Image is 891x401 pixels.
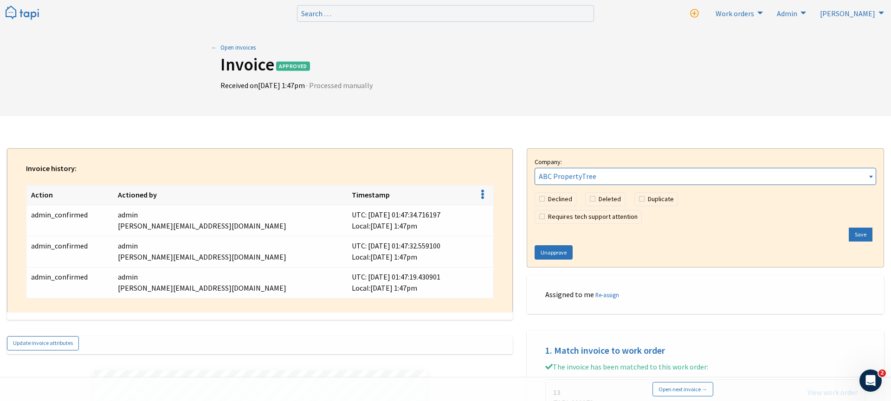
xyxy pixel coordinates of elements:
[777,9,797,18] span: Admin
[595,291,619,299] a: Re-assign
[220,43,671,52] a: Open invoices
[652,382,713,396] a: Open next invoice →
[370,283,417,293] span: 27/8/2025 at 1:47pm
[113,185,347,205] th: Actioned by
[545,344,865,357] h3: 1. Match invoice to work order
[347,185,476,205] th: Timestamp
[535,168,876,185] span: ABC PropertyTree
[26,267,114,299] td: admin_confirmed
[26,185,114,205] th: Action
[814,6,886,20] a: [PERSON_NAME]
[347,236,476,267] td: UTC: [DATE] 01:47:32.559100 Local:
[370,252,417,261] span: 27/8/2025 at 1:47pm
[306,81,373,90] span: · Processed manually
[26,164,77,173] strong: Invoice history:
[6,6,39,21] img: Tapi logo
[276,62,310,71] span: Approved
[113,236,347,267] td: admin [PERSON_NAME][EMAIL_ADDRESS][DOMAIN_NAME]
[585,192,625,206] label: Deleted
[545,362,865,372] p: The invoice has been matched to this work order:
[7,336,79,350] a: Update invoice attributes
[26,205,114,236] td: admin_confirmed
[220,80,671,90] p: Received on
[258,81,305,90] span: 27/8/2025 at 1:47pm
[347,267,476,299] td: UTC: [DATE] 01:47:19.430901 Local:
[535,210,642,224] label: Requires tech support attention
[347,205,476,236] td: UTC: [DATE] 01:47:34.716197 Local:
[535,192,576,206] label: Declined
[535,168,876,184] span: ABC PropertyTree
[814,6,886,20] li: Rebekah
[820,9,875,18] span: [PERSON_NAME]
[716,9,754,18] span: Work orders
[26,236,114,267] td: admin_confirmed
[771,6,808,20] a: Admin
[878,369,886,377] span: 2
[527,275,884,314] div: Assigned to me
[859,369,882,392] iframe: Intercom live chat
[301,9,331,18] span: Search …
[690,9,699,18] i: New work order
[113,267,347,299] td: admin [PERSON_NAME][EMAIL_ADDRESS][DOMAIN_NAME]
[113,205,347,236] td: admin [PERSON_NAME][EMAIL_ADDRESS][DOMAIN_NAME]
[849,228,872,242] button: Save
[535,245,573,260] a: Unapprove
[535,156,876,168] label: Company:
[220,54,671,75] h1: Invoice
[370,221,417,230] span: 27/8/2025 at 1:47pm
[634,192,678,206] label: Duplicate
[710,6,765,20] a: Work orders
